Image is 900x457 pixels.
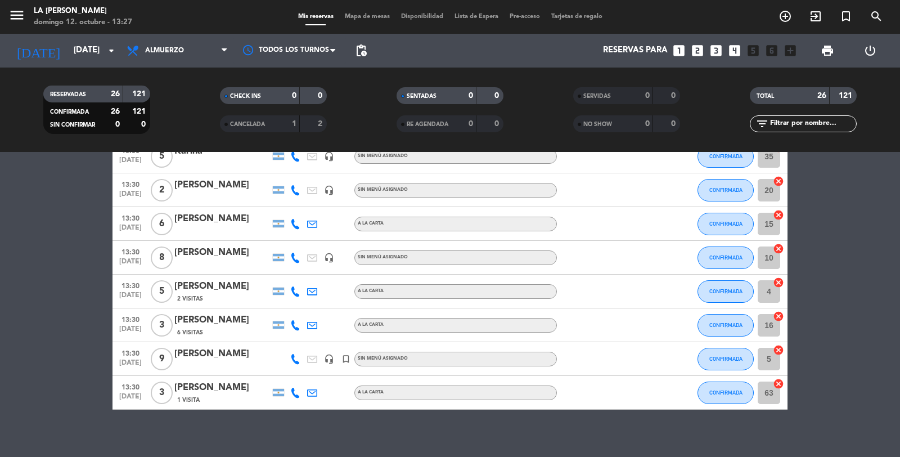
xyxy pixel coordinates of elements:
[116,224,145,237] span: [DATE]
[151,314,173,337] span: 3
[709,187,742,193] span: CONFIRMADA
[870,10,883,23] i: search
[709,389,742,396] span: CONFIRMADA
[292,92,296,100] strong: 0
[324,253,334,263] i: headset_mic
[645,120,650,128] strong: 0
[449,14,504,20] span: Lista de Espera
[8,7,25,28] button: menu
[709,153,742,159] span: CONFIRMADA
[358,221,384,226] span: a la carta
[773,378,784,389] i: cancel
[177,396,200,405] span: 1 Visita
[757,93,774,99] span: TOTAL
[690,43,705,58] i: looks_two
[671,92,678,100] strong: 0
[697,213,754,235] button: CONFIRMADA
[318,120,325,128] strong: 2
[697,348,754,370] button: CONFIRMADA
[769,118,856,130] input: Filtrar por nombre...
[116,190,145,203] span: [DATE]
[358,255,408,259] span: Sin menú asignado
[863,44,877,57] i: power_settings_new
[292,120,296,128] strong: 1
[821,44,834,57] span: print
[151,348,173,370] span: 9
[116,393,145,406] span: [DATE]
[151,179,173,201] span: 2
[116,177,145,190] span: 13:30
[34,6,132,17] div: LA [PERSON_NAME]
[8,38,68,63] i: [DATE]
[116,211,145,224] span: 13:30
[358,187,408,192] span: Sin menú asignado
[583,122,612,127] span: NO SHOW
[324,185,334,195] i: headset_mic
[773,209,784,221] i: cancel
[358,390,384,395] span: a la carta
[709,288,742,294] span: CONFIRMADA
[783,43,798,58] i: add_box
[709,43,723,58] i: looks_3
[773,176,784,187] i: cancel
[773,344,784,356] i: cancel
[151,145,173,168] span: 5
[111,90,120,98] strong: 26
[395,14,449,20] span: Disponibilidad
[116,380,145,393] span: 13:30
[697,145,754,168] button: CONFIRMADA
[8,7,25,24] i: menu
[292,14,339,20] span: Mis reservas
[116,156,145,169] span: [DATE]
[817,92,826,100] strong: 26
[174,212,270,226] div: [PERSON_NAME]
[50,122,95,128] span: SIN CONFIRMAR
[494,120,501,128] strong: 0
[174,178,270,192] div: [PERSON_NAME]
[34,17,132,28] div: domingo 12. octubre - 13:27
[469,120,473,128] strong: 0
[354,44,368,57] span: pending_actions
[494,92,501,100] strong: 0
[151,213,173,235] span: 6
[116,279,145,292] span: 13:30
[839,92,854,100] strong: 121
[645,92,650,100] strong: 0
[339,14,395,20] span: Mapa de mesas
[174,245,270,260] div: [PERSON_NAME]
[773,277,784,288] i: cancel
[709,356,742,362] span: CONFIRMADA
[778,10,792,23] i: add_circle_outline
[177,328,203,337] span: 6 Visitas
[407,122,448,127] span: RE AGENDADA
[111,107,120,115] strong: 26
[671,120,678,128] strong: 0
[50,109,89,115] span: CONFIRMADA
[151,382,173,404] span: 3
[116,292,145,304] span: [DATE]
[324,151,334,162] i: headset_mic
[116,312,145,325] span: 13:30
[324,354,334,364] i: headset_mic
[145,47,184,55] span: Almuerzo
[50,92,86,97] span: RESERVADAS
[603,46,668,56] span: Reservas para
[174,347,270,361] div: [PERSON_NAME]
[709,322,742,328] span: CONFIRMADA
[174,144,270,159] div: Karina
[697,314,754,337] button: CONFIRMADA
[132,107,148,115] strong: 121
[773,311,784,322] i: cancel
[318,92,325,100] strong: 0
[849,34,892,68] div: LOG OUT
[504,14,546,20] span: Pre-acceso
[116,359,145,372] span: [DATE]
[105,44,118,57] i: arrow_drop_down
[230,93,261,99] span: CHECK INS
[132,90,148,98] strong: 121
[116,346,145,359] span: 13:30
[809,10,822,23] i: exit_to_app
[341,354,351,364] i: turned_in_not
[358,322,384,327] span: a la carta
[358,356,408,361] span: Sin menú asignado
